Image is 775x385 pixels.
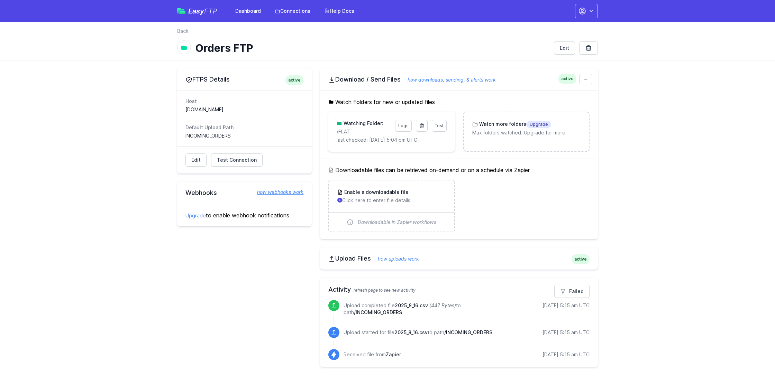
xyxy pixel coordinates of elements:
i: (447 Bytes) [429,302,456,308]
h2: Download / Send Files [328,75,590,84]
dt: Default Upload Path [185,124,303,131]
p: last checked: [DATE] 5:04 pm UTC [337,137,446,143]
a: Test [432,120,447,132]
span: active [285,75,303,85]
a: Back [177,28,189,35]
a: EasyFTP [177,8,217,15]
span: Downloadable in Zapier workflows [358,219,437,226]
h2: Webhooks [185,189,303,197]
h5: Downloadable files can be retrieved on-demand or on a schedule via Zapier [328,166,590,174]
dd: [DOMAIN_NAME] [185,106,303,113]
a: Watch more foldersUpgrade Max folders watched. Upgrade for more. [464,112,589,144]
img: easyftp_logo.png [177,8,185,14]
span: /INCOMING_ORDERS [444,329,492,335]
div: [DATE] 5:15 am UTC [542,351,590,358]
a: Test Connection [211,153,263,167]
p: FLAT [337,128,391,135]
a: Dashboard [231,5,265,17]
h2: Activity [328,285,590,294]
a: how webhooks work [250,189,303,196]
p: Received file from [344,351,401,358]
a: Help Docs [320,5,358,17]
span: active [572,254,590,264]
span: refresh page to see new activity [354,288,416,293]
span: FTP [204,7,217,15]
a: Logs [395,120,412,132]
a: Edit [554,41,575,55]
span: active [558,74,576,84]
div: [DATE] 5:15 am UTC [542,302,590,309]
a: Edit [185,153,207,167]
span: Test Connection [217,157,257,163]
h2: FTPS Details [185,75,303,84]
h3: Watching Folder: [342,120,383,127]
h1: Orders FTP [195,42,548,54]
p: Upload started for file to path [344,329,492,336]
h2: Upload Files [328,254,590,263]
a: Enable a downloadable file Click here to enter file details Downloadable in Zapier workflows [329,180,454,232]
dd: INCOMING_ORDERS [185,132,303,139]
a: how downloads, sending, & alerts work [401,77,496,83]
span: Zapier [386,351,401,357]
span: /INCOMING_ORDERS [354,309,402,315]
a: how uploads work [371,256,419,262]
div: to enable webhook notifications [177,204,312,226]
a: Connections [271,5,314,17]
h5: Watch Folders for new or updated files [328,98,590,106]
h3: Enable a downloadable file [343,189,409,196]
span: Upgrade [526,121,551,128]
dt: Host [185,98,303,105]
a: Upgrade [185,213,206,218]
h3: Watch more folders [478,121,551,128]
nav: Breadcrumb [177,28,598,39]
span: Test [435,123,444,128]
p: Max folders watched. Upgrade for more. [472,129,581,136]
span: 2025_8_16.csv [394,329,428,335]
p: Upload completed file to path [344,302,516,316]
a: Failed [554,285,590,298]
span: Easy [188,8,217,15]
p: Click here to enter file details [337,197,446,204]
span: 2025_8_16.csv [395,302,428,308]
div: [DATE] 5:15 am UTC [542,329,590,336]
